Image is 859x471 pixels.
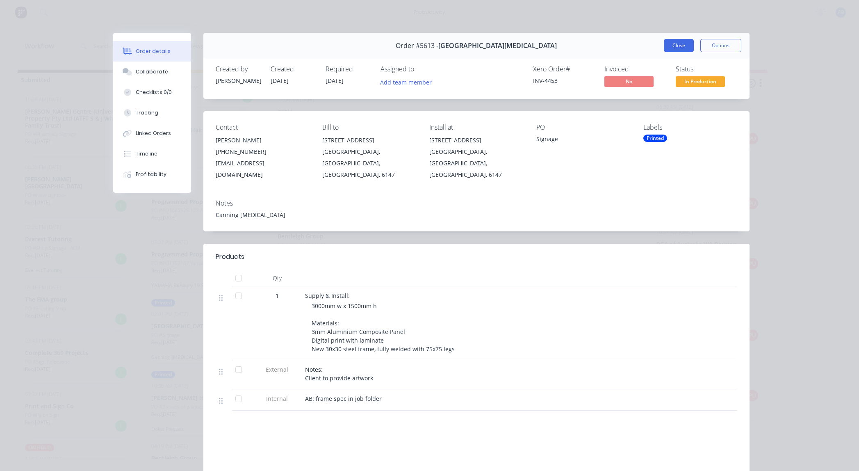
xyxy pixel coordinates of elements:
[305,292,350,300] span: Supply & Install:
[256,394,298,403] span: Internal
[533,65,595,73] div: Xero Order #
[276,291,279,300] span: 1
[429,123,523,131] div: Install at
[216,199,737,207] div: Notes
[216,135,310,146] div: [PERSON_NAME]
[381,76,436,87] button: Add team member
[326,77,344,85] span: [DATE]
[643,123,737,131] div: Labels
[322,135,416,146] div: [STREET_ADDRESS]
[136,109,158,117] div: Tracking
[322,135,416,181] div: [STREET_ADDRESS][GEOGRAPHIC_DATA], [GEOGRAPHIC_DATA], [GEOGRAPHIC_DATA], 6147
[536,123,630,131] div: PO
[376,76,436,87] button: Add team member
[312,302,455,353] span: 3000mm w x 1500mm h Materials: 3mm Aluminium Composite Panel Digital print with laminate New 30x3...
[113,82,191,103] button: Checklists 0/0
[216,146,310,158] div: [PHONE_NUMBER]
[429,146,523,181] div: [GEOGRAPHIC_DATA], [GEOGRAPHIC_DATA], [GEOGRAPHIC_DATA], 6147
[271,77,289,85] span: [DATE]
[533,76,595,85] div: INV-4453
[216,252,244,262] div: Products
[136,130,171,137] div: Linked Orders
[643,135,667,142] div: Printed
[322,146,416,181] div: [GEOGRAPHIC_DATA], [GEOGRAPHIC_DATA], [GEOGRAPHIC_DATA], 6147
[604,76,654,87] span: No
[381,65,463,73] div: Assigned to
[676,76,725,87] span: In Production
[136,171,166,178] div: Profitability
[113,41,191,62] button: Order details
[396,42,438,50] span: Order #5613 -
[253,270,302,286] div: Qty
[113,164,191,185] button: Profitability
[113,123,191,144] button: Linked Orders
[136,68,168,75] div: Collaborate
[305,395,382,402] span: AB: frame spec in job folder
[113,103,191,123] button: Tracking
[216,65,261,73] div: Created by
[604,65,666,73] div: Invoiced
[429,135,523,181] div: [STREET_ADDRESS][GEOGRAPHIC_DATA], [GEOGRAPHIC_DATA], [GEOGRAPHIC_DATA], 6147
[305,366,373,382] span: Notes: Client to provide artwork
[216,123,310,131] div: Contact
[216,135,310,181] div: [PERSON_NAME][PHONE_NUMBER][EMAIL_ADDRESS][DOMAIN_NAME]
[136,150,157,158] div: Timeline
[664,39,694,52] button: Close
[113,144,191,164] button: Timeline
[216,158,310,181] div: [EMAIL_ADDRESS][DOMAIN_NAME]
[271,65,316,73] div: Created
[136,89,172,96] div: Checklists 0/0
[429,135,523,146] div: [STREET_ADDRESS]
[536,135,630,146] div: Signage
[676,76,725,89] button: In Production
[113,62,191,82] button: Collaborate
[676,65,737,73] div: Status
[322,123,416,131] div: Bill to
[216,210,737,219] div: Canning [MEDICAL_DATA]
[136,48,171,55] div: Order details
[700,39,741,52] button: Options
[326,65,371,73] div: Required
[438,42,557,50] span: [GEOGRAPHIC_DATA][MEDICAL_DATA]
[216,76,261,85] div: [PERSON_NAME]
[256,365,298,374] span: External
